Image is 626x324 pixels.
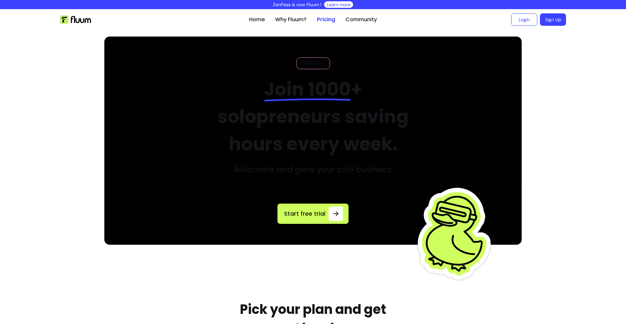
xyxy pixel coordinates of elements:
p: ZenPass is now Fluum ! [273,1,321,8]
a: Community [346,16,377,23]
a: Learn more [327,1,350,8]
a: Pricing [317,16,335,23]
a: Sign Up [540,13,566,26]
a: Home [249,16,265,23]
span: Join 1000 [264,76,351,102]
a: Login [511,13,537,26]
img: Fluum Logo [60,15,91,24]
span: PRICING [302,60,324,67]
a: Start free trial [277,204,349,224]
h3: Automate and grow your solo business. [233,164,393,175]
h2: + solopreneurs saving hours every week. [203,76,424,158]
span: Start free trial [283,209,326,218]
a: Why Fluum? [275,16,306,23]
